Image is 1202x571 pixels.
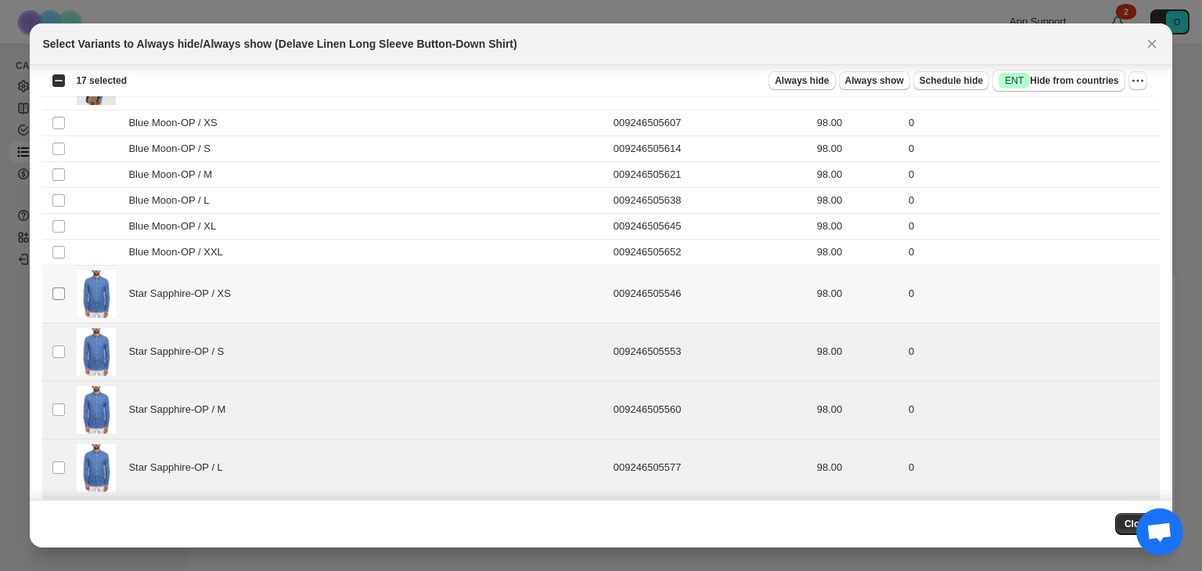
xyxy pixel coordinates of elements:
[812,497,904,555] td: 98.00
[609,323,812,381] td: 009246505553
[609,381,812,439] td: 009246505560
[812,136,904,161] td: 98.00
[77,328,116,376] img: Delave-Linen-Long-Sleeve-Button-Down-Shirt-Star-Sapphire-OP-Original-Penguin-9.jpg
[812,381,904,439] td: 98.00
[812,161,904,187] td: 98.00
[775,74,829,87] span: Always hide
[812,187,904,213] td: 98.00
[1005,74,1024,87] span: ENT
[128,115,225,131] span: Blue Moon-OP / XS
[1125,518,1150,530] span: Close
[609,239,812,265] td: 009246505652
[128,219,224,234] span: Blue Moon-OP / XL
[609,497,812,555] td: 009246505584
[904,265,1160,323] td: 0
[904,136,1160,161] td: 0
[904,381,1160,439] td: 0
[128,193,217,208] span: Blue Moon-OP / L
[812,239,904,265] td: 98.00
[609,110,812,136] td: 009246505607
[845,74,904,87] span: Always show
[609,187,812,213] td: 009246505638
[609,439,812,497] td: 009246505577
[812,323,904,381] td: 98.00
[904,239,1160,265] td: 0
[128,244,231,260] span: Blue Moon-OP / XXL
[76,74,127,87] span: 17 selected
[812,439,904,497] td: 98.00
[999,73,1118,89] span: Hide from countries
[812,110,904,136] td: 98.00
[128,286,239,302] span: Star Sapphire-OP / XS
[77,270,116,318] img: Delave-Linen-Long-Sleeve-Button-Down-Shirt-Star-Sapphire-OP-Original-Penguin-9.jpg
[128,402,234,417] span: Star Sapphire-OP / M
[128,141,218,157] span: Blue Moon-OP / S
[904,323,1160,381] td: 0
[128,344,232,360] span: Star Sapphire-OP / S
[839,71,910,90] button: Always show
[913,71,989,90] button: Schedule hide
[904,110,1160,136] td: 0
[77,444,116,492] img: Delave-Linen-Long-Sleeve-Button-Down-Shirt-Star-Sapphire-OP-Original-Penguin-9.jpg
[609,265,812,323] td: 009246505546
[128,460,231,475] span: Star Sapphire-OP / L
[919,74,983,87] span: Schedule hide
[992,70,1125,92] button: SuccessENTHide from countries
[904,161,1160,187] td: 0
[1141,33,1163,55] button: Close
[609,161,812,187] td: 009246505621
[904,439,1160,497] td: 0
[768,71,835,90] button: Always hide
[42,36,516,52] h2: Select Variants to Always hide/Always show (Delave Linen Long Sleeve Button-Down Shirt)
[609,213,812,239] td: 009246505645
[609,136,812,161] td: 009246505614
[77,386,116,434] img: Delave-Linen-Long-Sleeve-Button-Down-Shirt-Star-Sapphire-OP-Original-Penguin-9.jpg
[904,187,1160,213] td: 0
[812,213,904,239] td: 98.00
[812,265,904,323] td: 98.00
[1136,508,1183,555] div: Open chat
[904,213,1160,239] td: 0
[904,497,1160,555] td: 0
[128,167,221,183] span: Blue Moon-OP / M
[1128,71,1147,90] button: More actions
[1115,513,1160,535] button: Close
